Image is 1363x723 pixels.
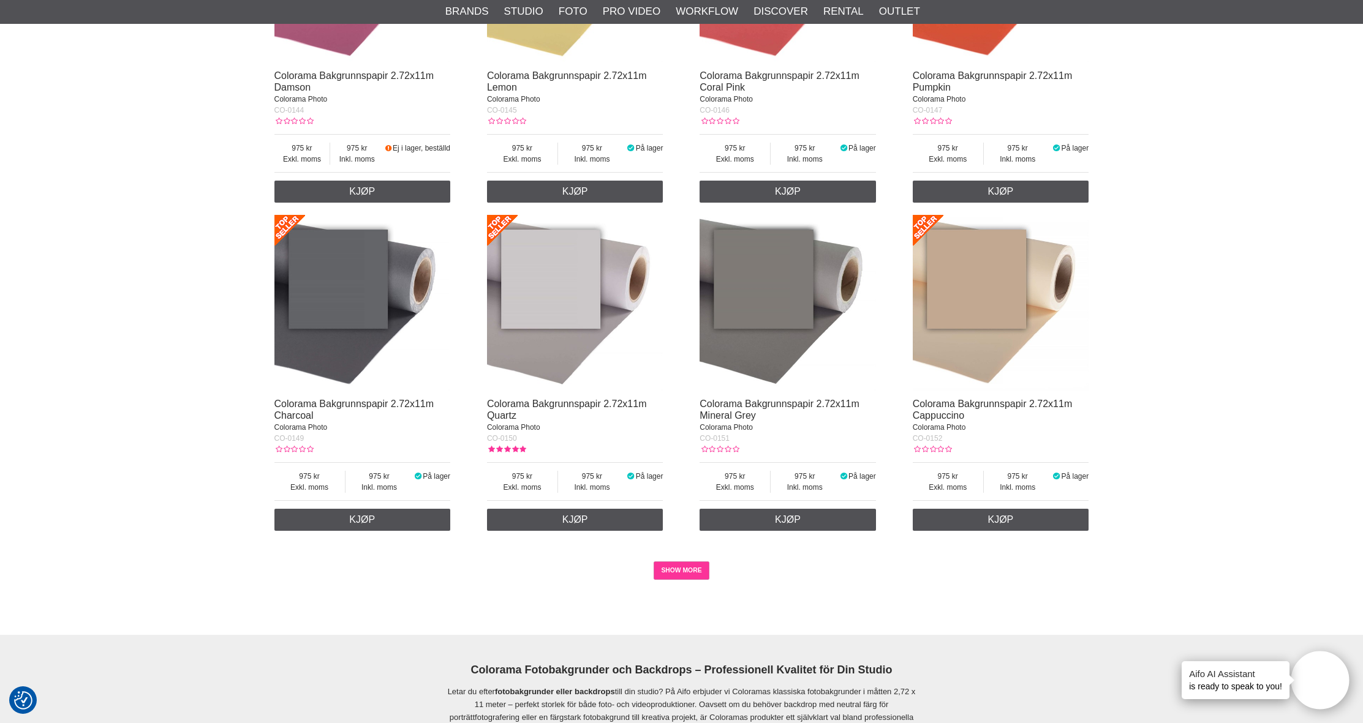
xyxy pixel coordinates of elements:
span: På lager [1061,472,1089,481]
a: Discover [753,4,808,20]
span: Colorama Photo [487,423,540,432]
span: Colorama Photo [913,423,966,432]
img: Colorama Bakgrunnspapir 2.72x11m Mineral Grey [700,215,876,391]
div: Kundevurdering: 0 [274,444,314,455]
a: Pro Video [603,4,660,20]
i: Snart på lager [383,144,393,152]
span: På lager [423,472,450,481]
a: Colorama Bakgrunnspapir 2.72x11m Coral Pink [700,70,859,92]
span: 975 [984,471,1052,482]
div: Kundevurdering: 0 [913,444,952,455]
a: Kjøp [700,509,876,531]
div: Kundevurdering: 0 [487,116,526,127]
span: Inkl. moms [984,154,1052,165]
span: Exkl. moms [913,154,983,165]
span: Colorama Photo [700,95,753,103]
i: På lager [839,472,848,481]
span: Exkl. moms [700,482,770,493]
a: Brands [445,4,489,20]
img: Colorama Bakgrunnspapir 2.72x11m Cappuccino [913,215,1089,391]
span: CO-0150 [487,434,517,443]
i: På lager [413,472,423,481]
span: Exkl. moms [913,482,983,493]
button: Samtykkepreferanser [14,689,32,711]
span: CO-0151 [700,434,730,443]
span: Inkl. moms [558,154,626,165]
i: På lager [1052,472,1062,481]
strong: fotobakgrunder eller backdrops [495,687,615,696]
span: 975 [274,143,330,154]
a: Outlet [879,4,920,20]
span: På lager [1061,144,1089,152]
span: Inkl. moms [771,154,839,165]
a: Workflow [676,4,738,20]
span: På lager [848,144,876,152]
a: Kjøp [913,509,1089,531]
span: 975 [700,471,770,482]
span: 975 [771,143,839,154]
span: 975 [487,471,557,482]
span: 975 [345,471,413,482]
a: Colorama Bakgrunnspapir 2.72x11m Mineral Grey [700,399,859,421]
span: På lager [848,472,876,481]
div: Kundevurdering: 0 [274,116,314,127]
a: Kjøp [700,181,876,203]
a: Colorama Bakgrunnspapir 2.72x11m Charcoal [274,399,434,421]
div: Kundevurdering: 5.00 [487,444,526,455]
div: Kundevurdering: 0 [700,444,739,455]
span: CO-0152 [913,434,943,443]
span: Inkl. moms [330,154,383,165]
a: Colorama Bakgrunnspapir 2.72x11m Damson [274,70,434,92]
span: CO-0146 [700,106,730,114]
span: Ej i lager, beställd [393,144,450,152]
span: Colorama Photo [274,95,328,103]
span: 975 [558,471,626,482]
div: Kundevurdering: 0 [913,116,952,127]
span: 975 [984,143,1052,154]
span: Inkl. moms [771,482,839,493]
span: Exkl. moms [274,482,345,493]
i: På lager [626,144,636,152]
span: 975 [771,471,839,482]
span: Colorama Photo [487,95,540,103]
a: SHOW MORE [654,561,709,580]
a: Colorama Bakgrunnspapir 2.72x11m Cappuccino [913,399,1073,421]
span: Colorama Photo [274,423,328,432]
strong: Colorama Fotobakgrunder och Backdrops – Professionell Kvalitet för Din Studio [470,664,892,676]
span: 975 [558,143,626,154]
span: CO-0149 [274,434,304,443]
span: 975 [330,143,383,154]
a: Studio [504,4,543,20]
span: 975 [913,143,983,154]
a: Colorama Bakgrunnspapir 2.72x11m Lemon [487,70,647,92]
span: Inkl. moms [984,482,1052,493]
h4: Aifo AI Assistant [1189,667,1282,680]
img: Colorama Bakgrunnspapir 2.72x11m Quartz [487,215,663,391]
i: På lager [839,144,848,152]
a: Kjøp [913,181,1089,203]
span: 975 [487,143,557,154]
a: Kjøp [274,509,451,531]
div: is ready to speak to you! [1182,661,1289,699]
span: CO-0145 [487,106,517,114]
i: På lager [626,472,636,481]
a: Kjøp [487,509,663,531]
span: På lager [636,472,663,481]
a: Foto [559,4,587,20]
span: 975 [913,471,983,482]
span: CO-0147 [913,106,943,114]
a: Colorama Bakgrunnspapir 2.72x11m Pumpkin [913,70,1073,92]
i: På lager [1052,144,1062,152]
span: Exkl. moms [487,154,557,165]
span: CO-0144 [274,106,304,114]
span: Exkl. moms [274,154,330,165]
a: Rental [823,4,864,20]
img: Colorama Bakgrunnspapir 2.72x11m Charcoal [274,215,451,391]
span: Inkl. moms [345,482,413,493]
div: Kundevurdering: 0 [700,116,739,127]
span: 975 [274,471,345,482]
a: Colorama Bakgrunnspapir 2.72x11m Quartz [487,399,647,421]
a: Kjøp [274,181,451,203]
span: Exkl. moms [700,154,770,165]
img: Revisit consent button [14,691,32,710]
